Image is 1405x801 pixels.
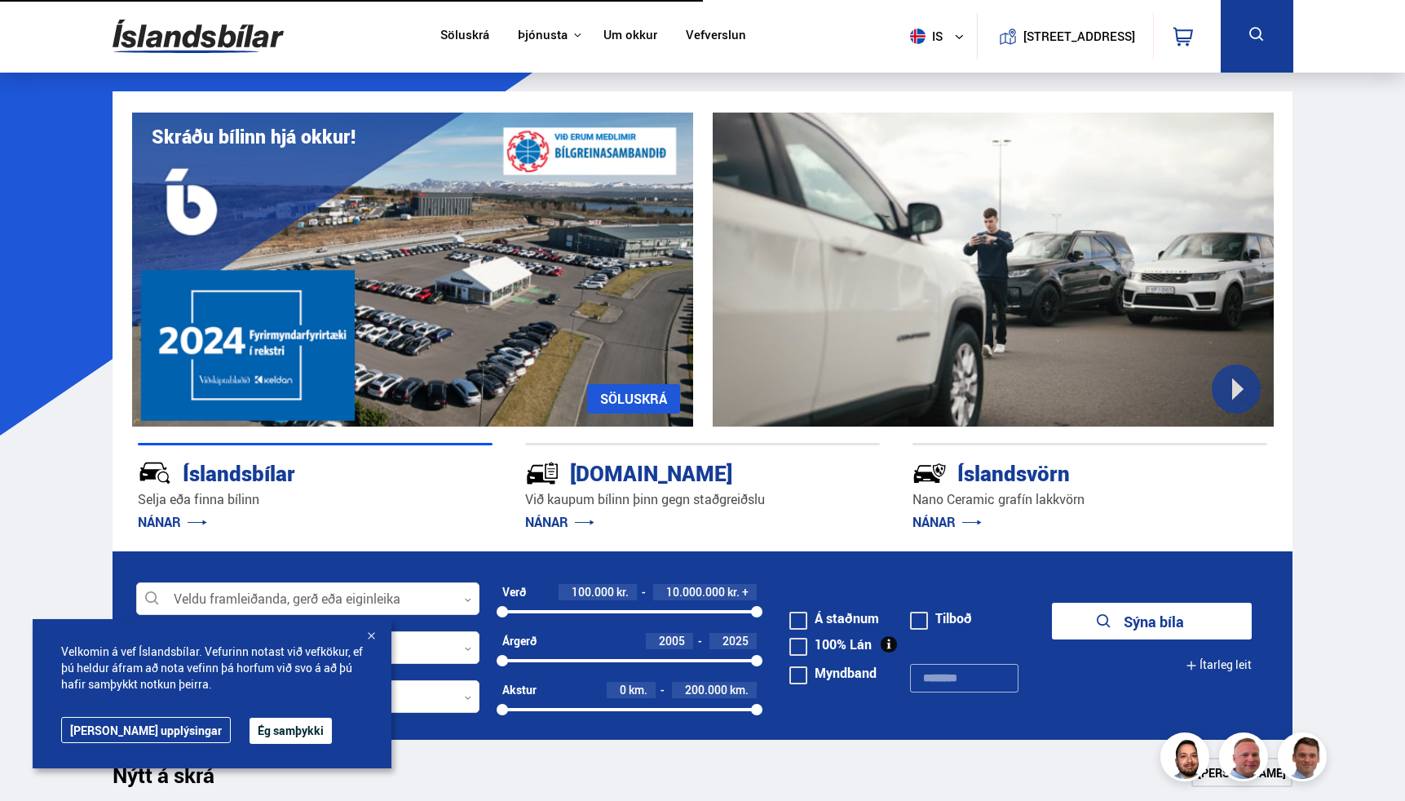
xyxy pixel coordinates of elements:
[730,684,749,697] span: km.
[61,717,231,743] a: [PERSON_NAME] upplýsingar
[132,113,693,427] img: eKx6w-_Home_640_.png
[904,12,977,60] button: is
[912,458,1209,486] div: Íslandsvörn
[152,126,356,148] h1: Skráðu bílinn hjá okkur!
[722,633,749,648] span: 2025
[587,384,680,414] a: SÖLUSKRÁ
[1030,29,1129,43] button: [STREET_ADDRESS]
[138,458,435,486] div: Íslandsbílar
[620,682,626,697] span: 0
[138,513,207,531] a: NÁNAR
[502,684,537,697] div: Akstur
[1222,735,1270,784] img: siFngHWaQ9KaOqBr.png
[666,584,725,600] span: 10.000.000
[113,763,243,797] h1: Nýtt á skrá
[525,513,594,531] a: NÁNAR
[440,28,489,45] a: Söluskrá
[525,456,559,490] img: tr5P-W3DuiFaO7aO.svg
[138,456,172,490] img: JRvxyua_JYH6wB4c.svg
[113,10,284,63] img: G0Ugv5HjCgRt.svg
[912,490,1267,509] p: Nano Ceramic grafín lakkvörn
[910,612,972,625] label: Tilboð
[1186,647,1252,684] button: Ítarleg leit
[686,28,746,45] a: Vefverslun
[572,584,614,600] span: 100.000
[138,490,493,509] p: Selja eða finna bílinn
[986,13,1144,60] a: [STREET_ADDRESS]
[659,633,685,648] span: 2005
[502,586,526,599] div: Verð
[502,635,537,648] div: Árgerð
[912,456,947,490] img: -Svtn6bYgwAsiwNX.svg
[629,684,647,697] span: km.
[904,29,944,44] span: is
[912,513,982,531] a: NÁNAR
[1280,735,1329,784] img: FbJEzSuNWCJXmdc-.webp
[616,586,629,599] span: kr.
[1163,735,1212,784] img: nhp88E3Fdnt1Opn2.png
[525,490,880,509] p: Við kaupum bílinn þinn gegn staðgreiðslu
[1052,603,1252,639] button: Sýna bíla
[603,28,657,45] a: Um okkur
[518,28,568,43] button: Þjónusta
[685,682,727,697] span: 200.000
[789,612,879,625] label: Á staðnum
[250,718,332,744] button: Ég samþykki
[789,638,872,651] label: 100% Lán
[61,644,363,693] span: Velkomin á vef Íslandsbílar. Vefurinn notast við vefkökur, ef þú heldur áfram að nota vefinn þá h...
[742,586,749,599] span: +
[727,586,740,599] span: kr.
[525,458,822,486] div: [DOMAIN_NAME]
[910,29,926,44] img: svg+xml;base64,PHN2ZyB4bWxucz0iaHR0cDovL3d3dy53My5vcmcvMjAwMC9zdmciIHdpZHRoPSI1MTIiIGhlaWdodD0iNT...
[789,666,877,679] label: Myndband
